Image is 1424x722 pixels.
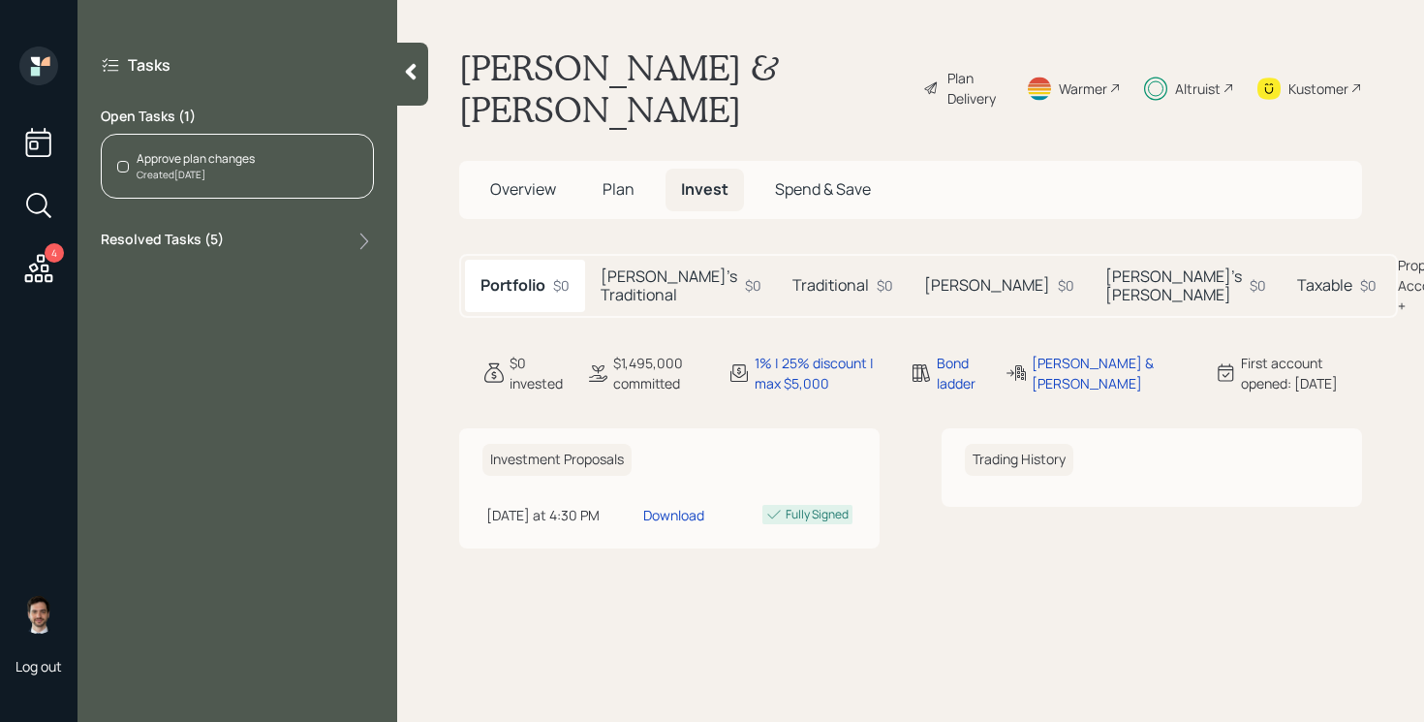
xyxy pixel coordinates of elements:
span: Plan [603,178,635,200]
h5: [PERSON_NAME]'s [PERSON_NAME] [1105,267,1242,304]
div: [PERSON_NAME] & [PERSON_NAME] [1032,353,1191,393]
h5: [PERSON_NAME]'s Traditional [601,267,737,304]
div: Bond ladder [937,353,981,393]
div: Warmer [1059,78,1107,99]
div: $0 invested [510,353,563,393]
div: First account opened: [DATE] [1241,353,1362,393]
h6: Investment Proposals [482,444,632,476]
div: Plan Delivery [947,68,1003,109]
div: $1,495,000 committed [613,353,704,393]
div: $0 [1360,275,1377,296]
div: $0 [745,275,761,296]
h5: Taxable [1297,276,1352,295]
div: 4 [45,243,64,263]
span: Invest [681,178,728,200]
h5: [PERSON_NAME] [924,276,1050,295]
div: Download [643,505,704,525]
div: Log out [15,657,62,675]
img: jonah-coleman-headshot.png [19,595,58,634]
label: Resolved Tasks ( 5 ) [101,230,224,253]
div: $0 [553,275,570,296]
div: $0 [1250,275,1266,296]
label: Open Tasks ( 1 ) [101,107,374,126]
div: Altruist [1175,78,1221,99]
div: [DATE] at 4:30 PM [486,505,635,525]
span: Overview [490,178,556,200]
div: 1% | 25% discount | max $5,000 [755,353,886,393]
div: Approve plan changes [137,150,255,168]
h5: Portfolio [480,276,545,295]
h6: Trading History [965,444,1073,476]
div: Created [DATE] [137,168,255,182]
div: Fully Signed [786,506,849,523]
h1: [PERSON_NAME] & [PERSON_NAME] [459,47,908,130]
h5: Traditional [792,276,869,295]
div: $0 [1058,275,1074,296]
div: Kustomer [1288,78,1348,99]
span: Spend & Save [775,178,871,200]
div: $0 [877,275,893,296]
label: Tasks [128,54,170,76]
